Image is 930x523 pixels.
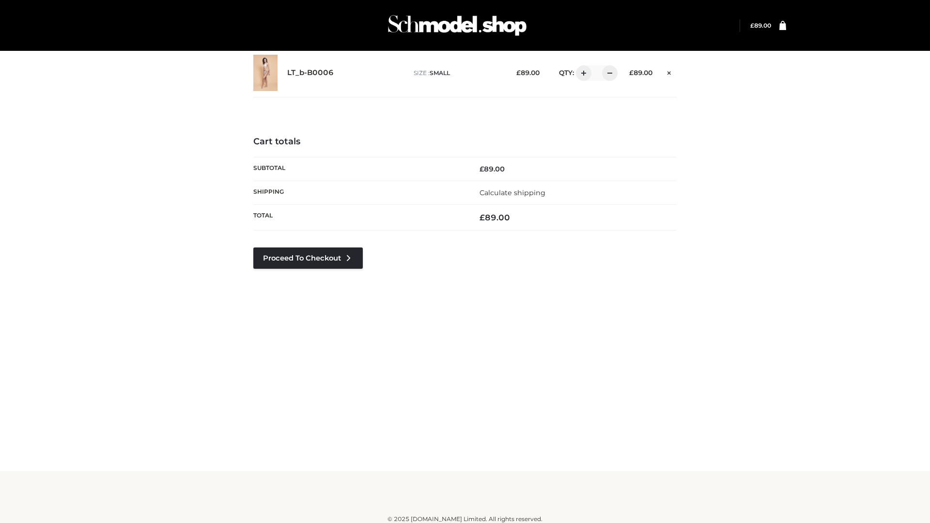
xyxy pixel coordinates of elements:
span: £ [516,69,521,77]
th: Subtotal [253,157,465,181]
bdi: 89.00 [480,213,510,222]
span: £ [750,22,754,29]
a: Calculate shipping [480,188,545,197]
span: £ [480,213,485,222]
th: Shipping [253,181,465,204]
h4: Cart totals [253,137,677,147]
img: LT_b-B0006 - SMALL [253,55,278,91]
span: £ [480,165,484,173]
span: SMALL [430,69,450,77]
a: Remove this item [662,65,677,78]
a: LT_b-B0006 [287,68,334,77]
th: Total [253,205,465,231]
p: size : [414,69,501,77]
img: Schmodel Admin 964 [385,6,530,45]
span: £ [629,69,634,77]
bdi: 89.00 [480,165,505,173]
a: £89.00 [750,22,771,29]
bdi: 89.00 [750,22,771,29]
a: Proceed to Checkout [253,247,363,269]
bdi: 89.00 [629,69,652,77]
div: QTY: [549,65,614,81]
bdi: 89.00 [516,69,540,77]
